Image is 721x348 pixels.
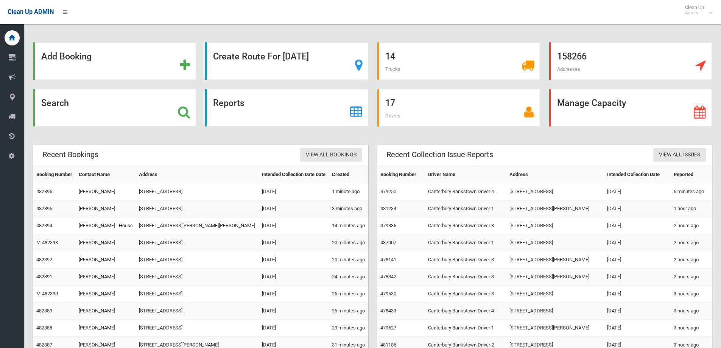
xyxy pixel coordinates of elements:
a: 14 Trucks [377,42,540,80]
th: Created [329,166,368,183]
th: Contact Name [76,166,136,183]
td: [DATE] [604,234,671,251]
td: 2 hours ago [671,234,712,251]
small: Admin [685,10,704,16]
a: 478141 [380,257,396,262]
td: 1 minute ago [329,183,368,200]
a: 482389 [36,308,52,314]
span: Clean Up ADMIN [8,8,54,16]
a: 482391 [36,274,52,279]
td: [DATE] [604,183,671,200]
th: Booking Number [377,166,425,183]
td: [STREET_ADDRESS] [136,234,259,251]
td: [STREET_ADDRESS] [136,320,259,337]
td: Canterbury Bankstown Driver 3 [425,268,507,286]
td: [STREET_ADDRESS][PERSON_NAME] [506,268,604,286]
th: Driver Name [425,166,507,183]
td: 6 minutes ago [671,183,712,200]
a: 482392 [36,257,52,262]
td: [DATE] [259,268,329,286]
th: Intended Collection Date [604,166,671,183]
a: Reports [205,89,368,126]
span: Addresses [557,66,580,72]
a: Manage Capacity [549,89,712,126]
td: [PERSON_NAME] [76,268,136,286]
a: 478342 [380,274,396,279]
td: Canterbury Bankstown Driver 1 [425,320,507,337]
td: [DATE] [259,251,329,268]
td: 3 minutes ago [329,200,368,217]
th: Reported [671,166,712,183]
td: [PERSON_NAME] [76,183,136,200]
strong: 158266 [557,51,587,62]
td: [PERSON_NAME] - House [76,217,136,234]
td: [STREET_ADDRESS] [506,286,604,303]
a: View All Bookings [300,148,362,162]
td: 29 minutes ago [329,320,368,337]
a: Add Booking [33,42,196,80]
a: 482395 [36,206,52,211]
td: [PERSON_NAME] [76,320,136,337]
a: 437007 [380,240,396,245]
strong: 17 [385,98,395,108]
a: 481234 [380,206,396,211]
td: Canterbury Bankstown Driver 4 [425,303,507,320]
td: 2 hours ago [671,268,712,286]
td: [STREET_ADDRESS] [136,183,259,200]
td: [STREET_ADDRESS][PERSON_NAME] [506,251,604,268]
td: [PERSON_NAME] [76,303,136,320]
td: [STREET_ADDRESS][PERSON_NAME] [506,200,604,217]
a: M-482393 [36,240,58,245]
span: Trucks [385,66,400,72]
th: Booking Number [33,166,76,183]
strong: 14 [385,51,395,62]
td: [STREET_ADDRESS] [136,200,259,217]
strong: Reports [213,98,244,108]
td: 3 hours ago [671,286,712,303]
td: [STREET_ADDRESS] [136,303,259,320]
span: Drivers [385,113,400,119]
td: [DATE] [604,268,671,286]
td: [DATE] [259,217,329,234]
td: 26 minutes ago [329,303,368,320]
td: [STREET_ADDRESS] [136,268,259,286]
strong: Search [41,98,69,108]
td: [DATE] [604,251,671,268]
td: [DATE] [259,183,329,200]
td: Canterbury Bankstown Driver 1 [425,234,507,251]
a: 479530 [380,291,396,297]
td: Canterbury Bankstown Driver 3 [425,286,507,303]
td: Canterbury Bankstown Driver 3 [425,251,507,268]
header: Recent Bookings [33,147,107,162]
td: 14 minutes ago [329,217,368,234]
td: [PERSON_NAME] [76,286,136,303]
td: [DATE] [259,286,329,303]
a: 478433 [380,308,396,314]
td: [PERSON_NAME] [76,251,136,268]
a: 482387 [36,342,52,348]
td: [DATE] [604,200,671,217]
td: [STREET_ADDRESS] [136,251,259,268]
td: [PERSON_NAME] [76,234,136,251]
td: [STREET_ADDRESS][PERSON_NAME][PERSON_NAME] [136,217,259,234]
td: 26 minutes ago [329,286,368,303]
td: [PERSON_NAME] [76,200,136,217]
td: [DATE] [604,303,671,320]
a: Create Route For [DATE] [205,42,368,80]
th: Address [506,166,604,183]
td: [DATE] [604,286,671,303]
strong: Add Booking [41,51,92,62]
td: [DATE] [259,303,329,320]
a: 482396 [36,189,52,194]
td: [DATE] [604,217,671,234]
th: Intended Collection Date Date [259,166,329,183]
a: 158266 Addresses [549,42,712,80]
a: 481186 [380,342,396,348]
td: [STREET_ADDRESS] [506,234,604,251]
header: Recent Collection Issue Reports [377,147,502,162]
td: [STREET_ADDRESS] [136,286,259,303]
a: 479250 [380,189,396,194]
a: Search [33,89,196,126]
td: 3 hours ago [671,320,712,337]
td: 2 hours ago [671,217,712,234]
